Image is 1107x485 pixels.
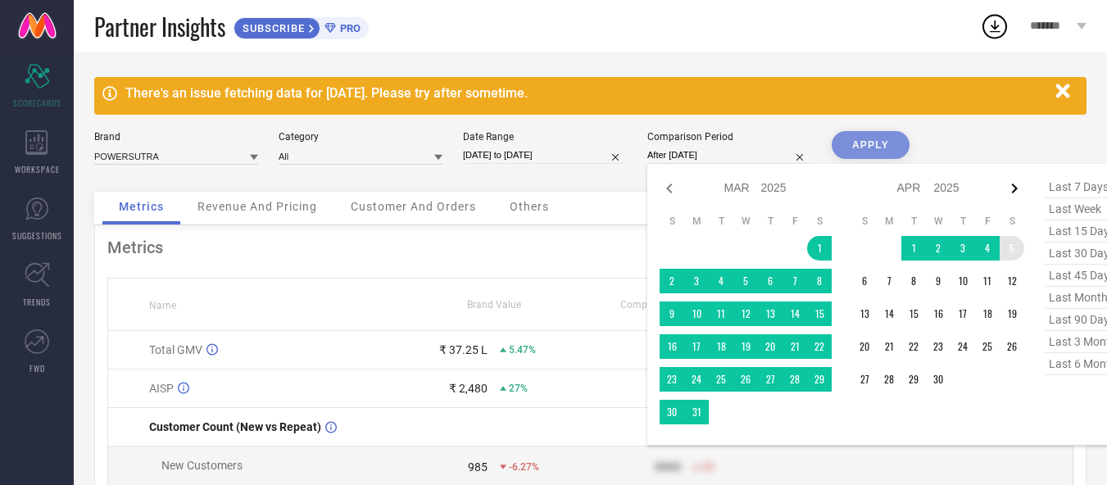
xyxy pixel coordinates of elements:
td: Thu Mar 27 2025 [758,367,783,392]
span: Metrics [119,200,164,213]
td: Wed Mar 19 2025 [733,334,758,359]
td: Mon Apr 14 2025 [877,301,901,326]
td: Fri Apr 18 2025 [975,301,1000,326]
td: Wed Apr 16 2025 [926,301,950,326]
td: Thu Mar 13 2025 [758,301,783,326]
div: There's an issue fetching data for [DATE]. Please try after sometime. [125,85,1047,101]
div: Metrics [107,238,1073,257]
td: Mon Mar 10 2025 [684,301,709,326]
td: Mon Mar 31 2025 [684,400,709,424]
td: Fri Mar 21 2025 [783,334,807,359]
td: Sun Mar 23 2025 [660,367,684,392]
td: Wed Mar 26 2025 [733,367,758,392]
div: Open download list [980,11,1009,41]
td: Sun Mar 02 2025 [660,269,684,293]
div: Previous month [660,179,679,198]
th: Tuesday [901,215,926,228]
td: Mon Apr 21 2025 [877,334,901,359]
span: SUBSCRIBE [234,22,309,34]
td: Sun Apr 13 2025 [852,301,877,326]
td: Wed Apr 09 2025 [926,269,950,293]
td: Sun Mar 16 2025 [660,334,684,359]
td: Sat Apr 26 2025 [1000,334,1024,359]
td: Sun Apr 06 2025 [852,269,877,293]
span: Brand Value [467,299,521,310]
span: Partner Insights [94,10,225,43]
td: Wed Apr 23 2025 [926,334,950,359]
td: Thu Mar 20 2025 [758,334,783,359]
td: Thu Apr 24 2025 [950,334,975,359]
th: Wednesday [733,215,758,228]
span: SUGGESTIONS [12,229,62,242]
div: ₹ 37.25 L [439,343,488,356]
td: Tue Mar 04 2025 [709,269,733,293]
td: Fri Apr 04 2025 [975,236,1000,261]
td: Tue Apr 22 2025 [901,334,926,359]
div: Brand [94,131,258,143]
td: Tue Mar 25 2025 [709,367,733,392]
td: Tue Apr 01 2025 [901,236,926,261]
span: Customer Count (New vs Repeat) [149,420,321,433]
a: SUBSCRIBEPRO [234,13,369,39]
td: Wed Apr 02 2025 [926,236,950,261]
input: Select comparison period [647,147,811,164]
div: Date Range [463,131,627,143]
input: Select date range [463,147,627,164]
td: Fri Apr 25 2025 [975,334,1000,359]
td: Sun Apr 20 2025 [852,334,877,359]
td: Mon Mar 17 2025 [684,334,709,359]
td: Tue Apr 08 2025 [901,269,926,293]
td: Sat Apr 05 2025 [1000,236,1024,261]
th: Wednesday [926,215,950,228]
td: Sun Mar 09 2025 [660,301,684,326]
td: Fri Mar 28 2025 [783,367,807,392]
td: Wed Apr 30 2025 [926,367,950,392]
td: Tue Apr 29 2025 [901,367,926,392]
th: Monday [877,215,901,228]
th: Friday [975,215,1000,228]
div: Category [279,131,442,143]
div: 9999 [655,460,681,474]
td: Thu Apr 03 2025 [950,236,975,261]
span: SCORECARDS [13,97,61,109]
th: Saturday [807,215,832,228]
td: Tue Apr 15 2025 [901,301,926,326]
td: Thu Apr 10 2025 [950,269,975,293]
td: Mon Mar 24 2025 [684,367,709,392]
td: Wed Mar 12 2025 [733,301,758,326]
td: Fri Mar 07 2025 [783,269,807,293]
td: Sat Mar 08 2025 [807,269,832,293]
span: New Customers [161,459,243,472]
td: Sat Mar 01 2025 [807,236,832,261]
span: PRO [336,22,361,34]
td: Fri Apr 11 2025 [975,269,1000,293]
th: Sunday [660,215,684,228]
span: Customer And Orders [351,200,476,213]
td: Mon Apr 07 2025 [877,269,901,293]
span: 50 [702,461,714,473]
div: 985 [468,460,488,474]
td: Sat Mar 15 2025 [807,301,832,326]
span: AISP [149,382,174,395]
span: FWD [29,362,45,374]
th: Saturday [1000,215,1024,228]
td: Fri Mar 14 2025 [783,301,807,326]
span: Total GMV [149,343,202,356]
td: Sat Mar 22 2025 [807,334,832,359]
span: TRENDS [23,296,51,308]
span: 5.47% [509,344,536,356]
div: Comparison Period [647,131,811,143]
th: Sunday [852,215,877,228]
td: Tue Mar 18 2025 [709,334,733,359]
span: Others [510,200,549,213]
span: -6.27% [509,461,539,473]
td: Tue Mar 11 2025 [709,301,733,326]
th: Thursday [758,215,783,228]
td: Sat Apr 12 2025 [1000,269,1024,293]
span: Competitors Value [620,299,703,310]
div: ₹ 2,480 [449,382,488,395]
td: Thu Apr 17 2025 [950,301,975,326]
th: Thursday [950,215,975,228]
td: Wed Mar 05 2025 [733,269,758,293]
th: Tuesday [709,215,733,228]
